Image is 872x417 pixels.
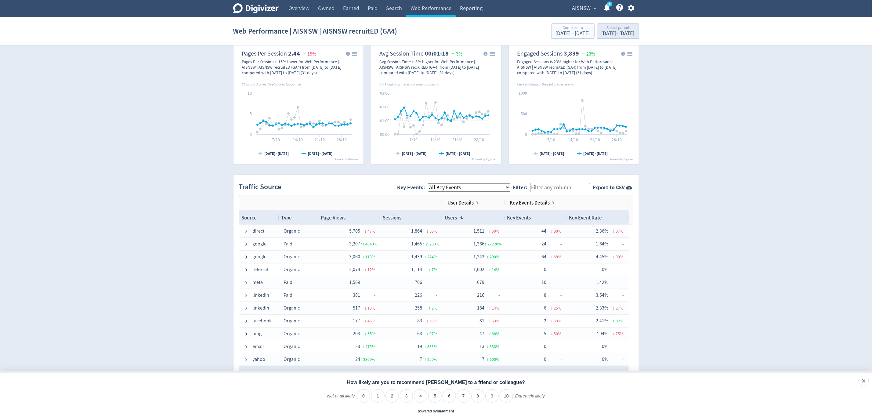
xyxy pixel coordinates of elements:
text: [DATE] - [DATE] [264,151,289,156]
span: 50 % [430,228,438,234]
span: ↓ [613,331,615,336]
text: 21/10 [452,137,462,142]
span: 216 [477,292,485,298]
li: 9 [485,389,499,403]
span: 1,114 [411,267,422,273]
div: Engaged Sessions is 23% higher for Web Performance | AISNSW | AISNSW recruitED (GA4) from [DATE] ... [517,59,623,75]
span: 29200 % [425,241,440,247]
li: 5 [428,389,442,403]
span: ↑ [489,370,491,375]
span: 5,705 [349,228,360,234]
text: 28/10 [474,137,484,142]
span: 4.45% [596,254,609,260]
span: 7 % [432,267,438,272]
span: Organic [284,343,300,350]
span: ↑ [363,254,365,259]
span: 27220 % [488,241,502,247]
span: 381 [353,292,360,298]
span: 1.42% [596,279,609,285]
span: 47 [480,331,485,337]
span: - [547,354,562,365]
span: Organic [284,228,300,234]
span: - [609,277,624,288]
span: - [485,277,500,288]
span: Organic [284,254,300,260]
text: 14/10 [293,137,303,142]
span: 63 [418,331,422,337]
span: - [609,264,624,276]
text: 10 [248,90,252,96]
span: 7,252 [411,369,422,376]
span: 2300 % [364,357,376,362]
span: 82 % [616,318,624,324]
text: 1 [609,2,610,6]
span: 8 % [370,370,376,375]
span: ↓ [613,228,615,234]
span: direct [253,225,265,237]
span: 19 [418,343,422,350]
span: 63 % [430,318,438,324]
span: ↑ [425,344,427,349]
span: 12 % [368,267,376,272]
span: - [422,277,438,288]
span: 50 % [492,228,500,234]
span: expand_more [592,5,598,11]
span: 533 % [428,344,438,349]
button: AISNSW [570,3,598,13]
span: 0% [602,267,609,273]
div: [DATE] - [DATE] [556,31,590,36]
svg: Engaged Sessions 1,002 30% [511,47,636,162]
strong: 3,839 [564,49,579,58]
li: 0 [357,389,370,403]
span: ↓ [427,228,429,234]
span: Organic [284,356,300,362]
span: 47 % [368,228,376,234]
span: 679 [477,279,485,285]
span: User Details [447,199,474,206]
span: ↑ [427,331,429,336]
text: 01:00 [380,118,389,123]
span: 16,949 [347,369,360,376]
li: 6 [443,389,456,403]
text: [DATE] - [DATE] [446,151,470,156]
span: ↑ [365,331,367,336]
span: 1,569 [349,279,360,285]
span: 27 % [616,305,624,311]
text: 0 [250,132,252,137]
span: 0 [544,267,547,273]
label: Filter: [513,184,530,191]
span: 64040 % [364,241,378,247]
text: 7/10 [272,137,280,142]
span: ↓ [551,370,553,375]
span: Paid [284,241,293,247]
span: 15% [302,51,317,57]
text: Powered by Digivizer [335,158,358,161]
button: Compare to[DATE] - [DATE] [551,24,595,39]
span: Key Events [507,214,531,221]
span: Users [445,214,457,221]
span: 96 % [616,370,624,375]
span: 0 [544,343,547,350]
text: 500 [521,111,527,116]
span: - [547,289,562,301]
div: Pages Per Session is 15% lower for Web Performance | AISNSW | AISNSW recruitED (GA4) from [DATE] ... [242,59,348,75]
span: ↑ [367,370,369,375]
span: linkedin [253,302,270,314]
a: 1 [607,2,612,7]
span: - [609,354,624,365]
text: 28/10 [612,137,622,142]
span: ↑ [487,357,489,362]
span: ↓ [613,254,615,259]
span: 14 % [492,267,500,272]
span: - [547,341,562,353]
span: 2.36% [596,228,609,234]
span: ↓ [551,254,553,259]
span: ↓ [489,305,491,311]
span: ↑ [489,331,491,336]
span: 50 % [554,331,562,336]
span: ↓ [551,305,553,311]
svg: Avg Session Time 00:01:00 8% [374,47,499,162]
span: 1,439 [411,254,422,260]
span: meta [253,277,263,288]
span: 600 % [490,357,500,362]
